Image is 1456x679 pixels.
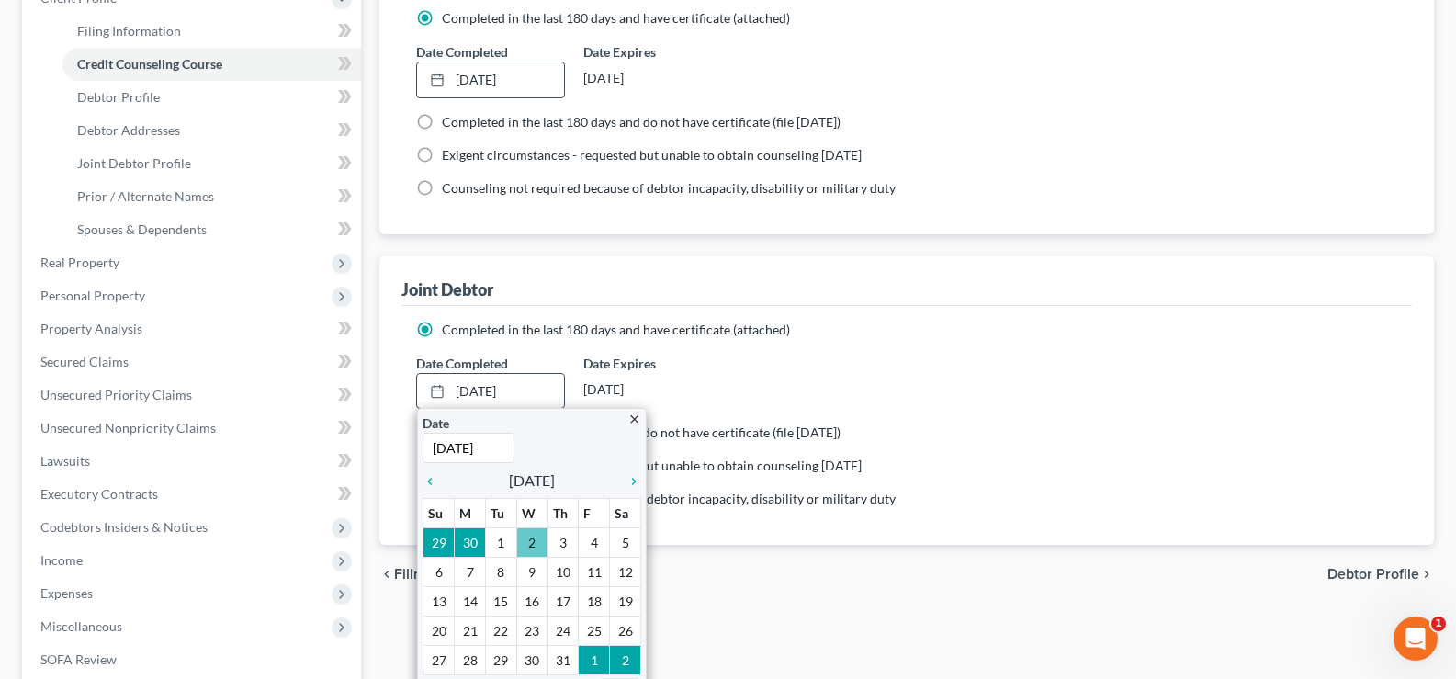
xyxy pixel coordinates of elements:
[627,408,641,429] a: close
[423,470,446,492] a: chevron_left
[442,322,790,337] span: Completed in the last 180 days and have certificate (attached)
[40,354,129,369] span: Secured Claims
[26,345,361,379] a: Secured Claims
[62,81,361,114] a: Debtor Profile
[394,567,509,582] span: Filing Information
[1394,617,1438,661] iframe: Intercom live chat
[485,646,516,675] td: 29
[485,499,516,528] th: Tu
[26,379,361,412] a: Unsecured Priority Claims
[579,528,610,558] td: 4
[26,312,361,345] a: Property Analysis
[40,519,208,535] span: Codebtors Insiders & Notices
[40,321,142,336] span: Property Analysis
[516,617,547,646] td: 23
[379,567,509,582] button: chevron_left Filing Information
[77,155,191,171] span: Joint Debtor Profile
[379,567,394,582] i: chevron_left
[26,478,361,511] a: Executory Contracts
[547,587,579,617] td: 17
[547,558,579,587] td: 10
[610,499,641,528] th: Sa
[455,617,486,646] td: 21
[423,587,455,617] td: 13
[77,221,207,237] span: Spouses & Dependents
[610,617,641,646] td: 26
[40,288,145,303] span: Personal Property
[547,646,579,675] td: 31
[442,180,896,196] span: Counseling not required because of debtor incapacity, disability or military duty
[401,278,493,300] div: Joint Debtor
[1327,567,1419,582] span: Debtor Profile
[416,354,508,373] label: Date Completed
[62,15,361,48] a: Filing Information
[485,617,516,646] td: 22
[62,48,361,81] a: Credit Counseling Course
[62,180,361,213] a: Prior / Alternate Names
[485,587,516,617] td: 15
[62,114,361,147] a: Debtor Addresses
[77,122,180,138] span: Debtor Addresses
[547,617,579,646] td: 24
[417,62,563,97] a: [DATE]
[423,646,455,675] td: 27
[485,558,516,587] td: 8
[516,558,547,587] td: 9
[423,474,446,489] i: chevron_left
[583,354,731,373] label: Date Expires
[583,42,731,62] label: Date Expires
[40,486,158,502] span: Executory Contracts
[547,528,579,558] td: 3
[583,373,731,406] div: [DATE]
[423,617,455,646] td: 20
[610,646,641,675] td: 2
[442,114,841,130] span: Completed in the last 180 days and do not have certificate (file [DATE])
[423,499,455,528] th: Su
[455,587,486,617] td: 14
[516,646,547,675] td: 30
[77,56,222,72] span: Credit Counseling Course
[485,528,516,558] td: 1
[579,587,610,617] td: 18
[423,528,455,558] td: 29
[610,558,641,587] td: 12
[40,255,119,270] span: Real Property
[579,558,610,587] td: 11
[579,617,610,646] td: 25
[547,499,579,528] th: Th
[442,147,862,163] span: Exigent circumstances - requested but unable to obtain counseling [DATE]
[1419,567,1434,582] i: chevron_right
[26,445,361,478] a: Lawsuits
[40,618,122,634] span: Miscellaneous
[516,587,547,617] td: 16
[40,453,90,469] span: Lawsuits
[627,413,641,426] i: close
[516,528,547,558] td: 2
[416,42,508,62] label: Date Completed
[579,499,610,528] th: F
[77,23,181,39] span: Filing Information
[26,412,361,445] a: Unsecured Nonpriority Claims
[26,643,361,676] a: SOFA Review
[442,10,790,26] span: Completed in the last 180 days and have certificate (attached)
[455,528,486,558] td: 30
[516,499,547,528] th: W
[77,89,160,105] span: Debtor Profile
[1431,617,1446,631] span: 1
[455,558,486,587] td: 7
[583,62,731,95] div: [DATE]
[417,374,563,409] a: [DATE]
[442,491,896,506] span: Counseling not required because of debtor incapacity, disability or military duty
[62,147,361,180] a: Joint Debtor Profile
[455,499,486,528] th: M
[40,420,216,436] span: Unsecured Nonpriority Claims
[442,458,862,473] span: Exigent circumstances - requested but unable to obtain counseling [DATE]
[610,528,641,558] td: 5
[40,387,192,402] span: Unsecured Priority Claims
[40,552,83,568] span: Income
[40,651,117,667] span: SOFA Review
[77,188,214,204] span: Prior / Alternate Names
[40,585,93,601] span: Expenses
[617,474,641,489] i: chevron_right
[509,470,555,492] span: [DATE]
